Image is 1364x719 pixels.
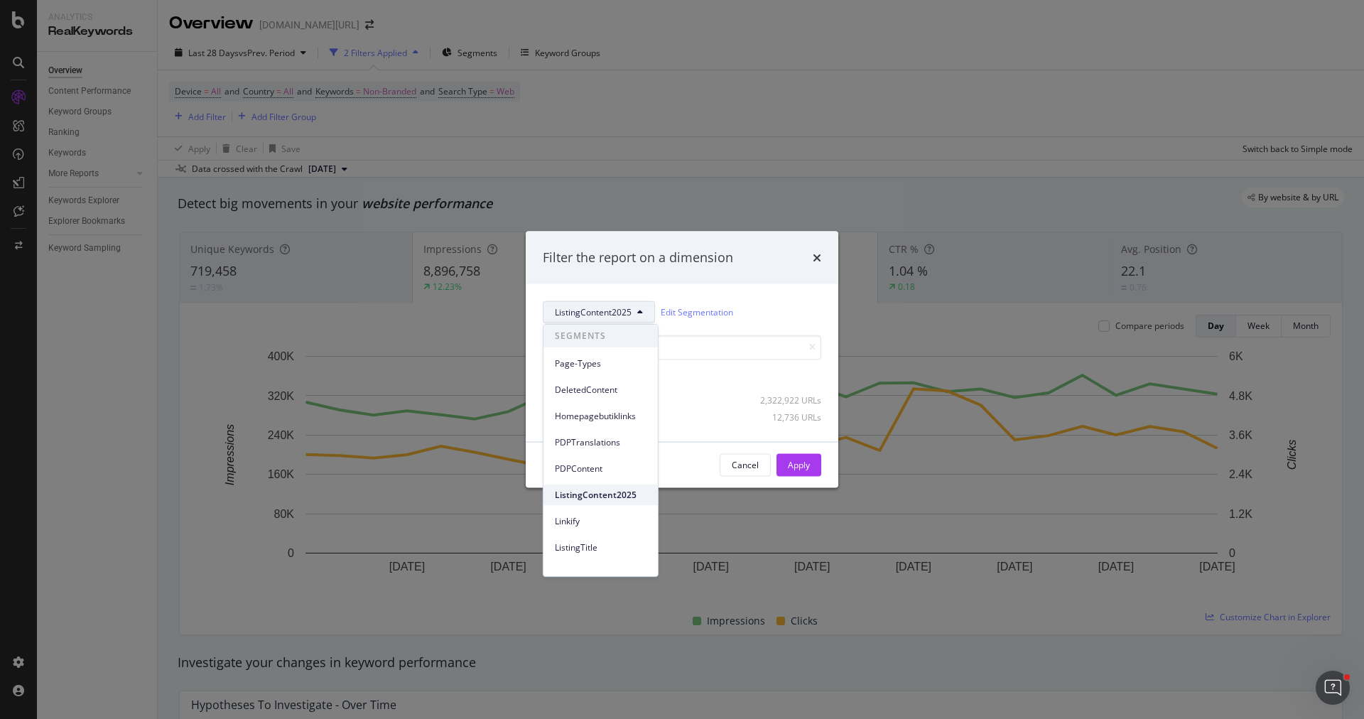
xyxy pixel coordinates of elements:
span: ListingTitle [555,541,646,554]
div: Filter the report on a dimension [543,249,733,267]
iframe: Intercom live chat [1316,671,1350,705]
span: SEGMENTS [543,325,658,347]
a: Edit Segmentation [661,305,733,320]
button: Cancel [720,453,771,476]
button: ListingContent2025 [543,301,655,323]
div: 12,736 URLs [752,411,821,423]
div: 2,322,922 URLs [752,394,821,406]
span: 1-3DroppedUrls [555,568,646,580]
span: ListingContent2025 [555,306,632,318]
button: Apply [776,453,821,476]
span: PDPContent [555,463,646,475]
div: Apply [788,459,810,471]
span: DeletedContent [555,384,646,396]
span: Homepagebutiklinks [555,410,646,423]
span: ListingContent2025 [555,489,646,502]
input: Search [543,335,821,359]
span: PDPTranslations [555,436,646,449]
div: modal [526,232,838,488]
span: Linkify [555,515,646,528]
div: Select all data available [543,371,821,383]
div: Cancel [732,459,759,471]
span: Page-Types [555,357,646,370]
div: times [813,249,821,267]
